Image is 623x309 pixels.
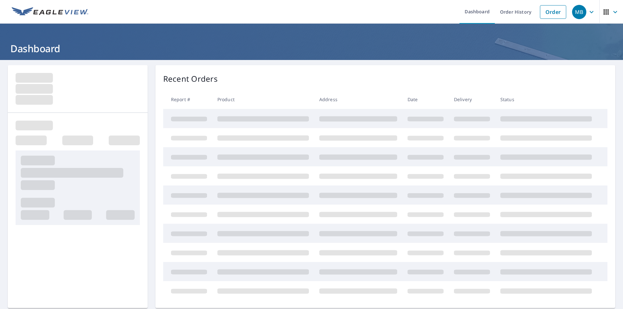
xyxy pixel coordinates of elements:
h1: Dashboard [8,42,615,55]
th: Status [495,90,597,109]
a: Order [540,5,566,19]
img: EV Logo [12,7,88,17]
p: Recent Orders [163,73,218,85]
th: Address [314,90,402,109]
th: Report # [163,90,212,109]
th: Delivery [449,90,495,109]
th: Product [212,90,314,109]
div: MB [572,5,586,19]
th: Date [402,90,449,109]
